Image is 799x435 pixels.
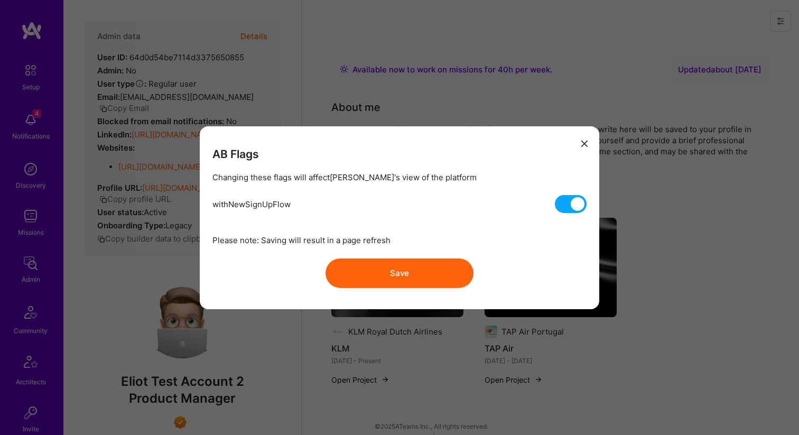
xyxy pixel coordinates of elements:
p: Changing these flags will affect [PERSON_NAME] 's view of the platform [212,172,587,183]
div: modal [200,126,599,309]
h3: AB Flags [212,147,587,160]
p: withNewSignUpFlow [212,199,291,210]
button: Save [326,258,473,288]
div: Please note: Saving will result in a page refresh [212,235,587,246]
i: icon Close [581,141,588,147]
